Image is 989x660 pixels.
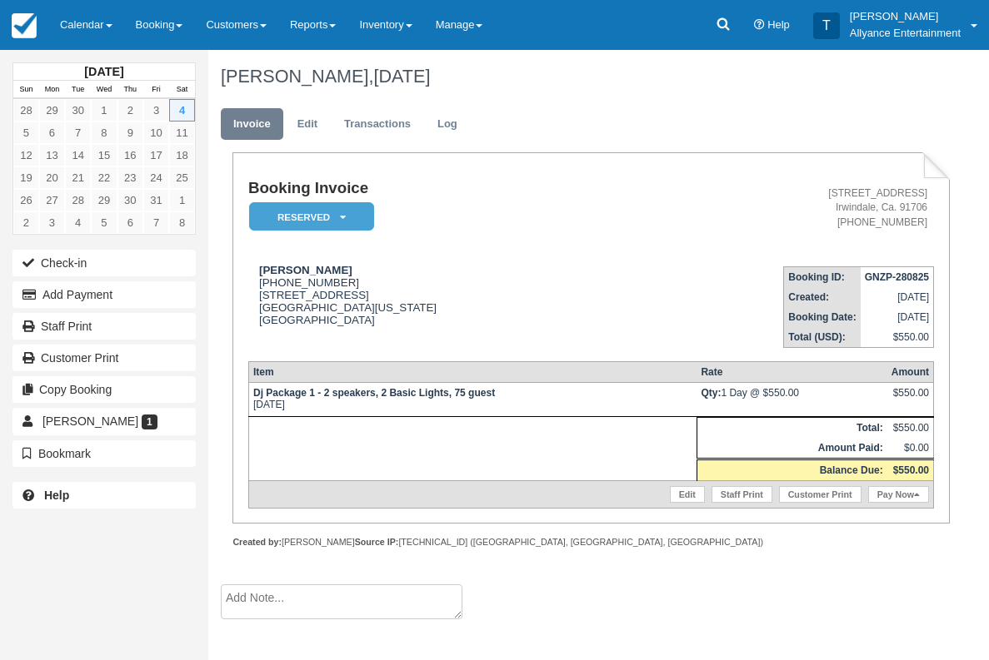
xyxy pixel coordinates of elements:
a: 18 [169,144,195,166]
a: 4 [65,211,91,234]
a: Staff Print [712,486,772,503]
a: Pay Now [868,486,929,503]
th: Fri [143,81,169,99]
a: 29 [39,99,65,122]
a: 4 [169,99,195,122]
span: [DATE] [373,66,430,87]
a: 7 [65,122,91,144]
a: 28 [65,189,91,211]
a: Invoice [221,108,283,141]
button: Copy Booking [12,376,196,403]
a: 2 [117,99,143,122]
a: 30 [65,99,91,122]
a: 2 [13,211,39,234]
th: Sat [169,81,195,99]
span: [PERSON_NAME] [42,414,138,428]
h1: [PERSON_NAME], [221,67,937,87]
td: [DATE] [861,307,934,327]
a: Help [12,482,196,509]
a: 11 [169,122,195,144]
a: 3 [39,211,65,234]
button: Check-in [12,250,196,276]
th: Amount [887,361,934,382]
p: [PERSON_NAME] [850,8,961,25]
a: 13 [39,144,65,166]
a: 26 [13,189,39,211]
button: Bookmark [12,440,196,467]
a: 28 [13,99,39,122]
em: Reserved [249,202,374,231]
span: 1 [142,414,157,429]
th: Booking Date: [784,307,861,327]
strong: Dj Package 1 - 2 speakers, 2 Basic Lights, 75 guest [253,387,495,399]
b: Help [44,489,69,502]
a: 8 [169,211,195,234]
th: Thu [117,81,143,99]
address: [STREET_ADDRESS] Irwindale, Ca. 91706 [PHONE_NUMBER] [636,186,927,229]
div: [PHONE_NUMBER] [STREET_ADDRESS] [GEOGRAPHIC_DATA][US_STATE] [GEOGRAPHIC_DATA] [248,264,629,326]
a: 6 [117,211,143,234]
a: 30 [117,189,143,211]
th: Created: [784,287,861,307]
p: Allyance Entertainment [850,25,961,42]
th: Item [248,361,697,382]
a: 9 [117,122,143,144]
a: 6 [39,122,65,144]
strong: Source IP: [355,537,399,547]
th: Wed [91,81,117,99]
a: 27 [39,189,65,211]
a: 3 [143,99,169,122]
a: 19 [13,166,39,189]
strong: $550.00 [893,464,929,476]
th: Tue [65,81,91,99]
a: 8 [91,122,117,144]
div: $550.00 [892,387,929,412]
span: Help [767,18,790,31]
a: 31 [143,189,169,211]
button: Add Payment [12,281,196,308]
a: 25 [169,166,195,189]
a: 1 [91,99,117,122]
a: [PERSON_NAME] 1 [12,408,196,434]
a: 15 [91,144,117,166]
a: Log [425,108,470,141]
a: 22 [91,166,117,189]
th: Sun [13,81,39,99]
td: 1 Day @ $550.00 [697,382,887,416]
a: Customer Print [779,486,862,503]
a: Customer Print [12,345,196,371]
a: 10 [143,122,169,144]
th: Total: [697,417,887,438]
strong: Created by: [232,537,282,547]
a: 16 [117,144,143,166]
h1: Booking Invoice [248,180,629,197]
th: Amount Paid: [697,438,887,459]
th: Total (USD): [784,327,861,348]
a: Reserved [248,201,368,232]
a: Transactions [332,108,423,141]
a: 21 [65,166,91,189]
a: Staff Print [12,313,196,340]
div: [PERSON_NAME] [TECHNICAL_ID] ([GEOGRAPHIC_DATA], [GEOGRAPHIC_DATA], [GEOGRAPHIC_DATA]) [232,536,949,548]
strong: [PERSON_NAME] [259,264,352,276]
a: 20 [39,166,65,189]
a: 5 [91,211,117,234]
a: 1 [169,189,195,211]
th: Rate [697,361,887,382]
td: [DATE] [248,382,697,416]
img: checkfront-main-nav-mini-logo.png [12,13,37,38]
th: Booking ID: [784,266,861,287]
strong: GNZP-280825 [865,271,929,283]
strong: Qty [701,387,721,399]
a: 17 [143,144,169,166]
i: Help [754,20,765,31]
th: Balance Due: [697,459,887,480]
a: 23 [117,166,143,189]
th: Mon [39,81,65,99]
a: Edit [670,486,705,503]
div: T [813,12,840,39]
a: 5 [13,122,39,144]
a: 12 [13,144,39,166]
a: 29 [91,189,117,211]
a: 14 [65,144,91,166]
